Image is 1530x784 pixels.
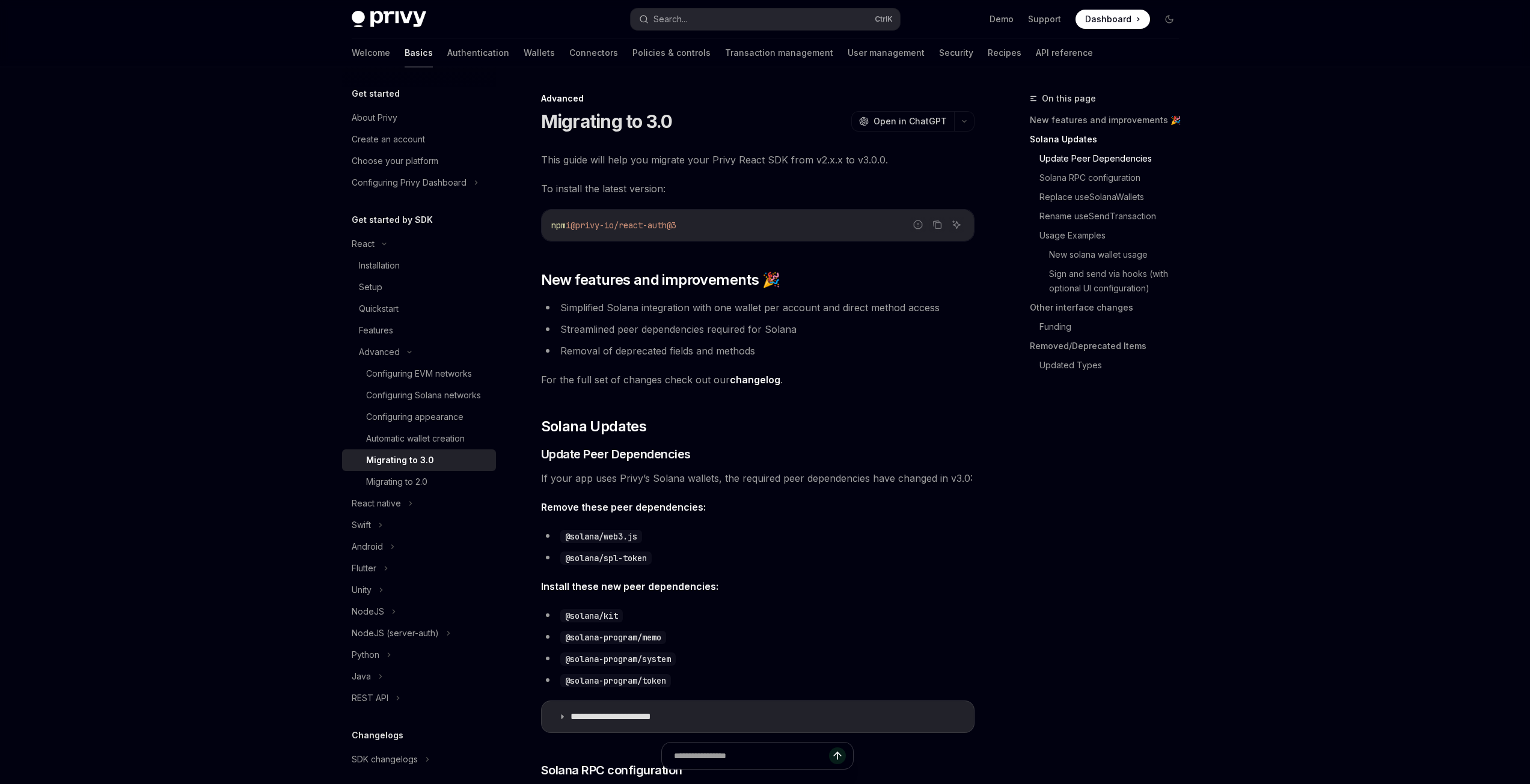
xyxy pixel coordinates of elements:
[725,38,833,67] a: Transaction management
[990,13,1014,25] a: Demo
[366,453,434,467] div: Migrating to 3.0
[352,87,400,101] h5: Get started
[1039,226,1189,245] a: Usage Examples
[929,217,945,232] button: Copy the contents from the code block
[342,428,496,449] a: Automatic wallet creation
[352,154,438,168] div: Choose your platform
[342,298,496,320] a: Quickstart
[1160,10,1179,29] button: Toggle dark mode
[541,93,975,105] div: Advanced
[1042,91,1096,106] span: On this page
[541,270,780,290] span: New features and improvements 🎉
[560,652,676,666] code: @solana-program/system
[874,115,947,127] span: Open in ChatGPT
[939,38,973,67] a: Security
[1039,149,1189,168] a: Update Peer Dependencies
[366,431,465,446] div: Automatic wallet creation
[541,371,975,388] span: For the full set of changes check out our .
[571,220,676,231] span: @privy-io/react-auth@3
[352,11,426,28] img: dark logo
[352,496,401,511] div: React native
[1039,168,1189,187] a: Solana RPC configuration
[342,384,496,406] a: Configuring Solana networks
[631,8,900,30] button: Search...CtrlK
[352,38,390,67] a: Welcome
[569,38,618,67] a: Connectors
[875,14,893,24] span: Ctrl K
[352,604,384,619] div: NodeJS
[541,299,975,316] li: Simplified Solana integration with one wallet per account and direct method access
[560,631,666,644] code: @solana-program/memo
[352,691,388,705] div: REST API
[352,583,372,597] div: Unity
[1028,13,1061,25] a: Support
[342,129,496,150] a: Create an account
[405,38,433,67] a: Basics
[851,111,954,132] button: Open in ChatGPT
[829,747,846,764] button: Send message
[1030,130,1189,149] a: Solana Updates
[551,220,566,231] span: npm
[1049,264,1189,298] a: Sign and send via hooks (with optional UI configuration)
[352,111,397,125] div: About Privy
[541,470,975,487] span: If your app uses Privy’s Solana wallets, the required peer dependencies have changed in v3.0:
[359,280,382,294] div: Setup
[366,410,464,424] div: Configuring appearance
[359,323,393,338] div: Features
[342,276,496,298] a: Setup
[342,363,496,384] a: Configuring EVM networks
[352,539,383,554] div: Android
[541,580,718,592] strong: Install these new peer dependencies:
[560,530,642,543] code: @solana/web3.js
[447,38,509,67] a: Authentication
[342,107,496,129] a: About Privy
[566,220,571,231] span: i
[1039,317,1189,336] a: Funding
[1076,10,1150,29] a: Dashboard
[524,38,555,67] a: Wallets
[560,552,652,565] code: @solana/spl-token
[560,674,671,687] code: @solana-program/token
[541,501,706,513] strong: Remove these peer dependencies:
[352,175,467,190] div: Configuring Privy Dashboard
[1039,187,1189,207] a: Replace useSolanaWallets
[632,38,711,67] a: Policies & controls
[359,258,400,273] div: Installation
[352,237,375,251] div: React
[910,217,926,232] button: Report incorrect code
[1030,298,1189,317] a: Other interface changes
[342,406,496,428] a: Configuring appearance
[342,471,496,493] a: Migrating to 2.0
[352,132,425,147] div: Create an account
[730,374,780,386] a: changelog
[653,12,687,26] div: Search...
[541,446,691,463] span: Update Peer Dependencies
[352,728,403,743] h5: Changelogs
[342,320,496,341] a: Features
[359,302,399,316] div: Quickstart
[366,475,427,489] div: Migrating to 2.0
[1030,111,1189,130] a: New features and improvements 🎉
[848,38,925,67] a: User management
[352,669,371,684] div: Java
[1085,13,1131,25] span: Dashboard
[988,38,1021,67] a: Recipes
[352,561,376,576] div: Flutter
[352,213,433,227] h5: Get started by SDK
[1049,245,1189,264] a: New solana wallet usage
[541,180,975,197] span: To install the latest version:
[366,366,472,381] div: Configuring EVM networks
[541,111,673,132] h1: Migrating to 3.0
[342,255,496,276] a: Installation
[366,388,481,403] div: Configuring Solana networks
[342,150,496,172] a: Choose your platform
[342,449,496,471] a: Migrating to 3.0
[541,417,647,436] span: Solana Updates
[1030,336,1189,356] a: Removed/Deprecated Items
[359,345,400,359] div: Advanced
[352,518,371,532] div: Swift
[560,609,623,622] code: @solana/kit
[352,626,439,640] div: NodeJS (server-auth)
[1039,356,1189,375] a: Updated Types
[541,151,975,168] span: This guide will help you migrate your Privy React SDK from v2.x.x to v3.0.0.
